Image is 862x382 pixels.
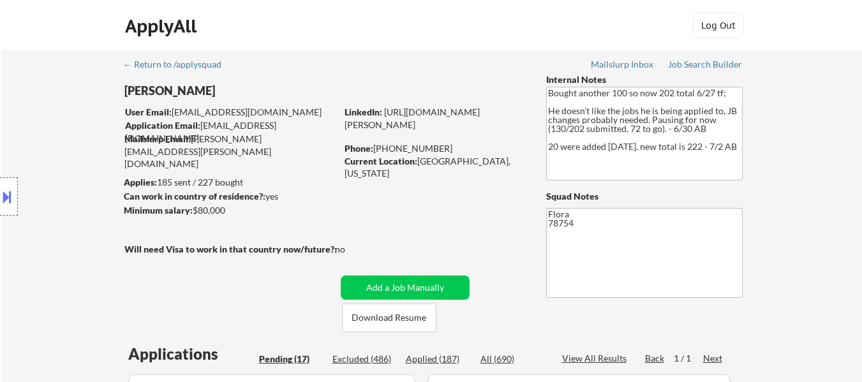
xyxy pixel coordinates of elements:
strong: Will need Visa to work in that country now/future?: [124,244,337,254]
div: Applied (187) [406,353,470,365]
div: $80,000 [124,204,336,217]
button: Add a Job Manually [341,275,470,300]
div: All (690) [480,353,544,365]
div: Job Search Builder [668,60,743,69]
button: Log Out [693,13,744,38]
div: ← Return to /applysquad [123,60,234,69]
div: Next [703,352,724,365]
div: Squad Notes [546,190,743,203]
div: no [335,243,371,256]
div: [EMAIL_ADDRESS][DOMAIN_NAME] [125,119,336,144]
button: Download Resume [342,304,436,332]
div: View All Results [562,352,630,365]
a: [URL][DOMAIN_NAME][PERSON_NAME] [345,107,480,130]
div: Mailslurp Inbox [591,60,655,69]
div: Pending (17) [259,353,323,365]
div: Applications [128,346,255,362]
div: ApplyAll [125,15,200,37]
a: Mailslurp Inbox [591,59,655,72]
a: ← Return to /applysquad [123,59,234,72]
strong: Phone: [345,143,373,154]
div: [PERSON_NAME] [124,83,387,99]
div: [PERSON_NAME][EMAIL_ADDRESS][PERSON_NAME][DOMAIN_NAME] [124,133,336,170]
div: Internal Notes [546,73,743,86]
a: Job Search Builder [668,59,743,72]
div: 1 / 1 [674,352,703,365]
div: Excluded (486) [332,353,396,365]
div: [PHONE_NUMBER] [345,142,525,155]
strong: LinkedIn: [345,107,382,117]
div: [GEOGRAPHIC_DATA], [US_STATE] [345,155,525,180]
div: 185 sent / 227 bought [124,176,336,189]
div: Back [645,352,665,365]
strong: Current Location: [345,156,417,166]
div: [EMAIL_ADDRESS][DOMAIN_NAME] [125,106,336,119]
